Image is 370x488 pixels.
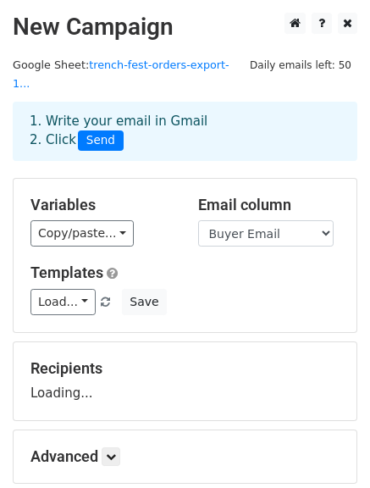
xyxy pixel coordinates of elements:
[30,359,340,403] div: Loading...
[13,13,357,42] h2: New Campaign
[30,196,173,214] h5: Variables
[198,196,340,214] h5: Email column
[30,447,340,466] h5: Advanced
[30,263,103,281] a: Templates
[78,130,124,151] span: Send
[30,289,96,315] a: Load...
[30,220,134,247] a: Copy/paste...
[244,56,357,75] span: Daily emails left: 50
[13,58,229,91] a: trench-fest-orders-export-1...
[17,112,353,151] div: 1. Write your email in Gmail 2. Click
[244,58,357,71] a: Daily emails left: 50
[30,359,340,378] h5: Recipients
[122,289,166,315] button: Save
[13,58,229,91] small: Google Sheet:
